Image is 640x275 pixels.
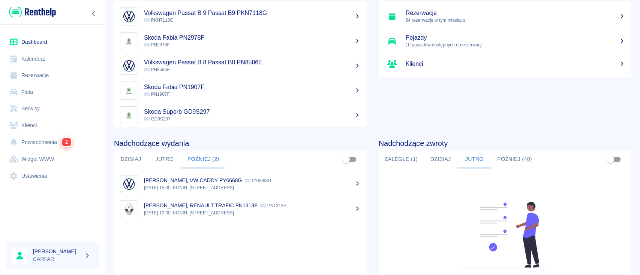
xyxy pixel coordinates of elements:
button: Zwiń nawigację [88,9,99,18]
h5: Volkswagen Passat B 8 Passat B8 PN8586E [144,59,361,66]
p: [DATE] 15:00, KONIN, [STREET_ADDRESS] [144,184,361,191]
a: Rezerwacje94 rezerwacje w tym miesiącu [379,4,631,29]
h4: Nadchodzące zwroty [379,139,631,148]
a: Pojazdy10 pojazdów dostępnych do rezerwacji [379,29,631,54]
span: PN1907F [144,92,170,97]
a: Flota [6,84,99,101]
span: GD9S297 [144,116,171,122]
a: Image[PERSON_NAME], RENAULT TRAFIC PN1313F PN1313F[DATE] 10:00, KONIN, [STREET_ADDRESS] [114,196,367,221]
button: Dzisiaj [114,150,148,168]
img: Fleet [456,202,553,268]
a: Rezerwacje [6,67,99,84]
a: ImageVolkswagen Passat B 9 Passat B9 PKN7118G PKN7118G [114,4,367,29]
a: ImageSkoda Superb GD9S297 GD9S297 [114,103,367,128]
span: 2 [62,138,71,146]
p: [PERSON_NAME], VW CADDY PY6668G [144,177,242,183]
h4: Nadchodzące wydania [114,139,367,148]
h5: Rezerwacje [406,9,625,17]
h5: Skoda Fabia PN2978F [144,34,361,42]
span: PKN7118G [144,18,174,23]
h6: [PERSON_NAME] [33,248,81,255]
span: Pokaż przypisane tylko do mnie [339,152,353,166]
a: Ustawienia [6,168,99,184]
h5: Skoda Fabia PN1907F [144,83,361,91]
a: Renthelp logo [6,6,56,18]
button: Później (2) [181,150,225,168]
a: Image[PERSON_NAME], VW CADDY PY6668G PY6668G[DATE] 15:00, KONIN, [STREET_ADDRESS] [114,171,367,196]
img: Image [122,59,136,73]
a: Klienci [6,117,99,134]
img: Image [122,177,136,191]
h5: Volkswagen Passat B 9 Passat B9 PKN7118G [144,9,361,17]
a: Widget WWW [6,151,99,168]
span: PN2978F [144,42,170,48]
h5: Klienci [406,60,625,68]
button: Dzisiaj [424,150,457,168]
p: [PERSON_NAME], RENAULT TRAFIC PN1313F [144,202,257,208]
a: ImageSkoda Fabia PN1907F PN1907F [114,78,367,103]
a: Powiadomienia2 [6,134,99,151]
button: Później (40) [491,150,538,168]
p: PN1313F [260,203,286,208]
img: Renthelp logo [9,6,56,18]
button: Zaległe (1) [379,150,424,168]
p: PY6668G [245,178,271,183]
span: PN8586E [144,67,170,72]
button: Jutro [457,150,491,168]
p: [DATE] 10:00, KONIN, [STREET_ADDRESS] [144,210,361,216]
a: ImageVolkswagen Passat B 8 Passat B8 PN8586E PN8586E [114,54,367,78]
p: 94 rezerwacje w tym miesiącu [406,17,625,24]
h5: Skoda Superb GD9S297 [144,108,361,116]
img: Image [122,83,136,98]
img: Image [122,9,136,24]
span: Pokaż przypisane tylko do mnie [603,152,618,166]
button: Jutro [148,150,181,168]
p: CARFAR [33,255,81,263]
a: Klienci [379,54,631,74]
p: 10 pojazdów dostępnych do rezerwacji [406,42,625,48]
a: ImageSkoda Fabia PN2978F PN2978F [114,29,367,54]
a: Kalendarz [6,51,99,67]
img: Image [122,34,136,48]
img: Image [122,108,136,122]
a: Dashboard [6,34,99,51]
a: Serwisy [6,100,99,117]
img: Image [122,202,136,216]
h5: Pojazdy [406,34,625,42]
